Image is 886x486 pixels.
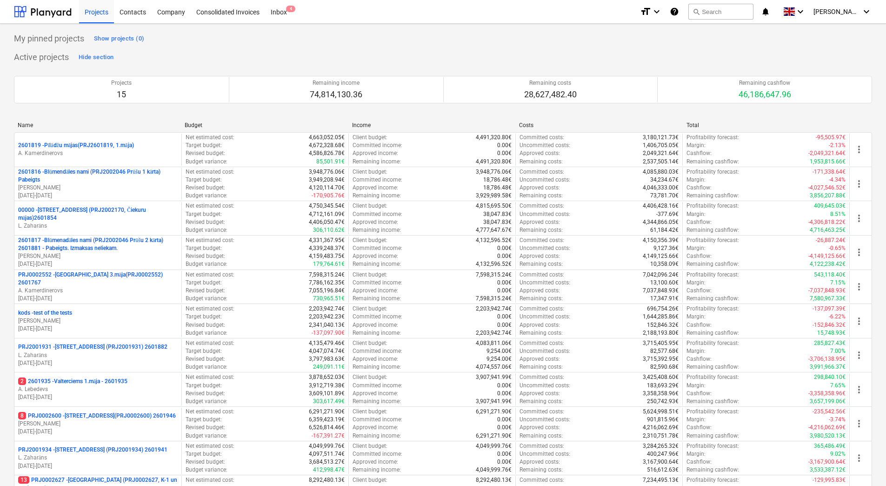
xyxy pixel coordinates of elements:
p: 4,815,695.50€ [476,202,512,210]
p: [DATE] - [DATE] [18,359,178,367]
div: Show projects (0) [94,34,144,44]
p: -377.69€ [656,210,679,218]
p: Approved income : [353,287,398,295]
p: Approved income : [353,355,398,363]
p: Projects [111,79,132,87]
p: Margin : [686,210,706,218]
i: keyboard_arrow_down [861,6,872,17]
i: notifications [761,6,770,17]
p: Client budget : [353,236,387,244]
p: 4,672,328.68€ [309,142,345,149]
p: 7,598,315.24€ [476,295,512,303]
p: Uncommitted costs : [520,347,570,355]
p: Committed costs : [520,134,564,142]
p: Target budget : [186,142,222,149]
p: Profitability forecast : [686,202,739,210]
p: Margin : [686,176,706,184]
p: Revised budget : [186,252,225,260]
p: Client budget : [353,134,387,142]
p: 3,715,392.95€ [643,355,679,363]
p: 3,797,983.63€ [309,355,345,363]
p: Approved income : [353,149,398,157]
p: 15 [111,89,132,100]
p: Net estimated cost : [186,202,234,210]
p: Net estimated cost : [186,168,234,176]
p: 17,347.91€ [650,295,679,303]
p: 4,085,880.03€ [643,168,679,176]
p: 409,645.03€ [814,202,846,210]
p: Remaining costs : [520,260,563,268]
p: Remaining costs : [520,295,563,303]
p: 7.00% [830,347,846,355]
button: Hide section [76,50,116,65]
p: Profitability forecast : [686,305,739,313]
p: Client budget : [353,168,387,176]
p: 7,037,848.93€ [643,287,679,295]
p: Cashflow : [686,321,712,329]
p: Committed costs : [520,339,564,347]
p: Revised budget : [186,184,225,192]
p: Approved costs : [520,184,560,192]
span: more_vert [853,281,865,292]
p: Committed costs : [520,271,564,279]
p: Target budget : [186,313,222,321]
span: more_vert [853,418,865,429]
p: 9,254.00€ [486,355,512,363]
div: Costs [519,122,679,128]
p: [DATE] - [DATE] [18,325,178,333]
p: 0.00€ [497,287,512,295]
div: Income [352,122,512,128]
div: PRJ2001931 -[STREET_ADDRESS] (PRJ2001931) 2601882L. Zaharāns[DATE]-[DATE] [18,343,178,367]
p: -26,887.24€ [816,236,846,244]
p: 2601816 - Blūmendāles nami (PRJ2002046 Prūšu 1 kārta) Pabeigts [18,168,178,184]
p: 1,406,705.05€ [643,142,679,149]
div: 2601816 -Blūmendāles nami (PRJ2002046 Prūšu 1 kārta) Pabeigts[PERSON_NAME][DATE]-[DATE] [18,168,178,200]
p: 7,055,196.84€ [309,287,345,295]
p: 4,120,114.70€ [309,184,345,192]
p: Remaining cashflow : [686,295,739,303]
p: Committed income : [353,347,402,355]
span: search [693,8,700,15]
p: [PERSON_NAME] [18,317,178,325]
p: [DATE] - [DATE] [18,462,178,470]
p: Uncommitted costs : [520,313,570,321]
p: 0.00€ [497,252,512,260]
p: -137,097.90€ [312,329,345,337]
p: 7.15% [830,279,846,287]
p: 1,953,815.66€ [810,158,846,166]
p: Remaining costs : [520,226,563,234]
p: Client budget : [353,339,387,347]
p: A. Kamerdinerovs [18,287,178,295]
p: 4,135,479.46€ [309,339,345,347]
p: Remaining income : [353,329,401,337]
p: [DATE] - [DATE] [18,428,178,436]
p: [DATE] - [DATE] [18,192,178,200]
p: Margin : [686,347,706,355]
p: Target budget : [186,210,222,218]
p: 179,764.61€ [313,260,345,268]
p: Uncommitted costs : [520,176,570,184]
p: 18,786.48€ [483,184,512,192]
p: 4,331,367.95€ [309,236,345,244]
p: 4,750,345.54€ [309,202,345,210]
p: Margin : [686,279,706,287]
p: Remaining costs [524,79,577,87]
p: 4,491,320.80€ [476,158,512,166]
div: Budget [185,122,344,128]
p: -2.13% [829,142,846,149]
i: Knowledge base [670,6,679,17]
p: 4,339,248.37€ [309,244,345,252]
p: Net estimated cost : [186,271,234,279]
p: -152,846.32€ [813,321,846,329]
p: 4,132,596.52€ [476,236,512,244]
p: Target budget : [186,176,222,184]
p: 7,598,315.24€ [476,271,512,279]
p: Profitability forecast : [686,168,739,176]
i: keyboard_arrow_down [795,6,806,17]
p: Approved costs : [520,287,560,295]
div: 2601819 -Pīlādžu mājas(PRJ2601819, 1.māja)A. Kamerdinerovs [18,142,178,157]
span: more_vert [853,316,865,327]
p: 4,047,074.74€ [309,347,345,355]
p: -0.65% [829,244,846,252]
p: -137,097.39€ [813,305,846,313]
